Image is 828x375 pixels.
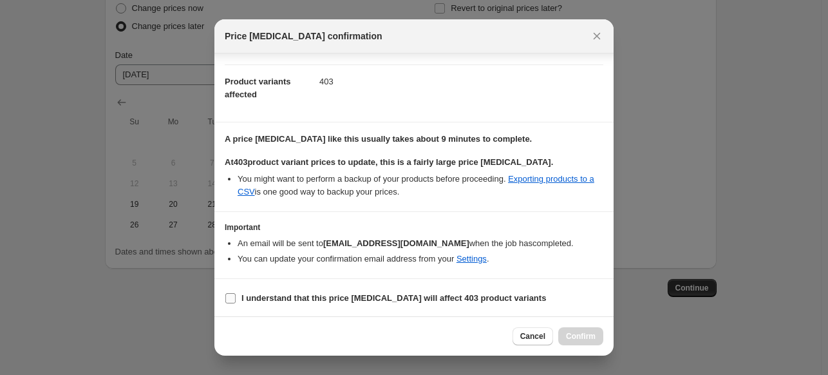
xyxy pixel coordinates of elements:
li: You can update your confirmation email address from your . [238,253,603,265]
h3: Important [225,222,603,233]
b: A price [MEDICAL_DATA] like this usually takes about 9 minutes to complete. [225,134,532,144]
b: I understand that this price [MEDICAL_DATA] will affect 403 product variants [241,293,546,303]
a: Exporting products to a CSV [238,174,594,197]
button: Cancel [513,327,553,345]
b: At 403 product variant prices to update, this is a fairly large price [MEDICAL_DATA]. [225,157,553,167]
li: You might want to perform a backup of your products before proceeding. is one good way to backup ... [238,173,603,198]
b: [EMAIL_ADDRESS][DOMAIN_NAME] [323,238,469,248]
span: Cancel [520,331,545,341]
a: Settings [456,254,487,264]
li: An email will be sent to when the job has completed . [238,237,603,250]
button: Close [588,27,606,45]
span: Price [MEDICAL_DATA] confirmation [225,30,382,43]
span: Product variants affected [225,77,291,99]
dd: 403 [319,64,603,99]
